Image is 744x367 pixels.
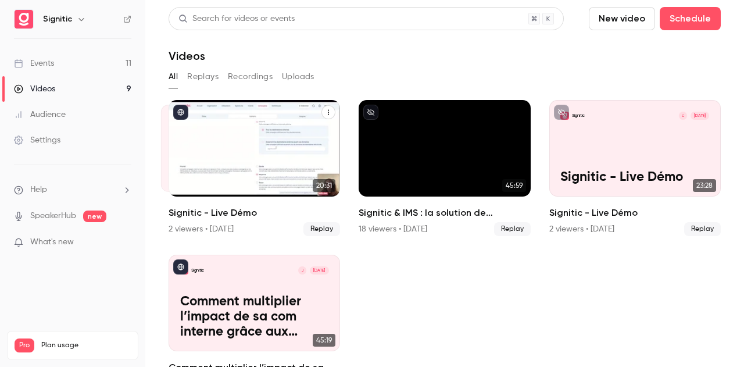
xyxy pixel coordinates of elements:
[41,341,131,350] span: Plan usage
[359,223,427,235] div: 18 viewers • [DATE]
[554,105,569,120] button: unpublished
[169,100,340,236] li: Signitic - Live Démo
[359,206,530,220] h2: Signitic & IMS : la solution de signature mail pensée pour les MSP
[693,179,716,192] span: 23:28
[30,210,76,222] a: SpeakerHub
[169,7,721,360] section: Videos
[313,179,335,192] span: 20:31
[173,105,188,120] button: published
[191,268,204,273] p: Signitic
[187,67,219,86] button: Replays
[14,83,55,95] div: Videos
[117,237,131,248] iframe: Noticeable Trigger
[30,236,74,248] span: What's new
[14,184,131,196] li: help-dropdown-opener
[169,100,340,236] a: Signitic - Live DémoSigniticM[DATE]Signitic - Live Démo20:3120:31Signitic - Live Démo2 viewers • ...
[363,105,378,120] button: unpublished
[228,67,273,86] button: Recordings
[14,109,66,120] div: Audience
[14,58,54,69] div: Events
[310,266,329,275] span: [DATE]
[494,222,531,236] span: Replay
[169,49,205,63] h1: Videos
[502,179,526,192] span: 45:59
[83,211,106,222] span: new
[298,266,307,276] div: J
[169,206,340,220] h2: Signitic - Live Démo
[684,222,721,236] span: Replay
[180,294,329,340] p: Comment multiplier l’impact de sa com interne grâce aux signatures mail.
[678,111,688,121] div: C
[359,100,530,236] a: 45:59Signitic & IMS : la solution de signature mail pensée pour les MSP18 viewers • [DATE]Replay
[313,334,335,347] span: 45:19
[572,113,585,119] p: Signitic
[560,170,709,185] p: Signitic - Live Démo
[660,7,721,30] button: Schedule
[359,100,530,236] li: Signitic & IMS : la solution de signature mail pensée pour les MSP
[169,223,234,235] div: 2 viewers • [DATE]
[15,10,33,28] img: Signitic
[549,100,721,236] a: Signitic - Live DémoSigniticC[DATE]Signitic - Live Démo23:28Signitic - Live Démo2 viewers • [DATE...
[282,67,314,86] button: Uploads
[43,13,72,25] h6: Signitic
[15,339,34,352] span: Pro
[549,100,721,236] li: Signitic - Live Démo
[14,134,60,146] div: Settings
[30,184,47,196] span: Help
[549,206,721,220] h2: Signitic - Live Démo
[178,13,295,25] div: Search for videos or events
[691,112,710,120] span: [DATE]
[173,259,188,275] button: published
[169,67,178,86] button: All
[303,222,340,236] span: Replay
[589,7,655,30] button: New video
[549,223,614,235] div: 2 viewers • [DATE]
